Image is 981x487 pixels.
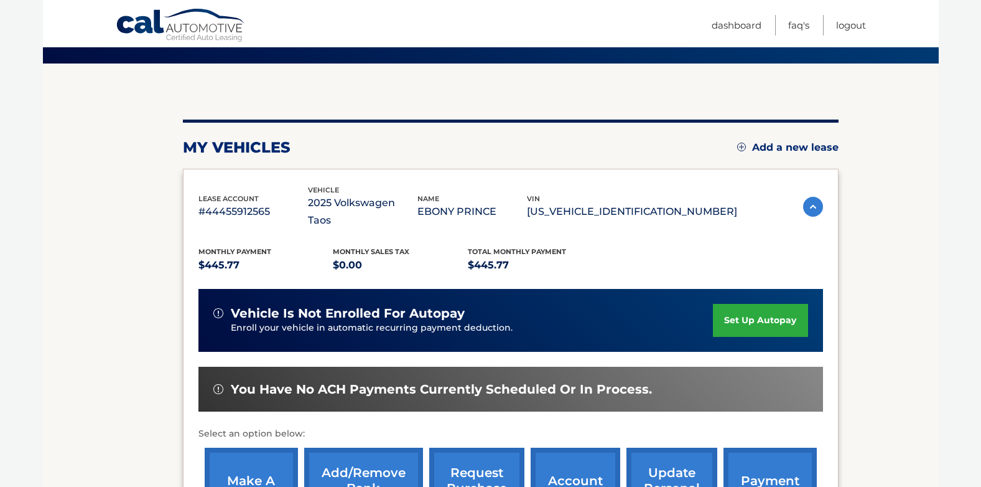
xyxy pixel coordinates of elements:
p: EBONY PRINCE [417,203,527,220]
span: You have no ACH payments currently scheduled or in process. [231,382,652,397]
a: Logout [836,15,866,35]
span: Monthly sales Tax [333,247,409,256]
span: lease account [198,194,259,203]
a: Cal Automotive [116,8,246,44]
p: $0.00 [333,257,468,274]
p: 2025 Volkswagen Taos [308,194,417,229]
span: Monthly Payment [198,247,271,256]
h2: my vehicles [183,138,291,157]
a: FAQ's [788,15,809,35]
img: alert-white.svg [213,384,223,394]
p: [US_VEHICLE_IDENTIFICATION_NUMBER] [527,203,737,220]
span: name [417,194,439,203]
img: add.svg [737,143,746,151]
p: $445.77 [198,257,333,274]
span: vehicle is not enrolled for autopay [231,306,465,321]
a: Add a new lease [737,141,839,154]
img: alert-white.svg [213,308,223,318]
p: Enroll your vehicle in automatic recurring payment deduction. [231,321,714,335]
span: vehicle [308,186,339,194]
p: Select an option below: [198,427,823,442]
a: Dashboard [712,15,761,35]
p: $445.77 [468,257,603,274]
p: #44455912565 [198,203,308,220]
span: Total Monthly Payment [468,247,566,256]
a: set up autopay [713,304,807,337]
span: vin [527,194,540,203]
img: accordion-active.svg [803,197,823,217]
